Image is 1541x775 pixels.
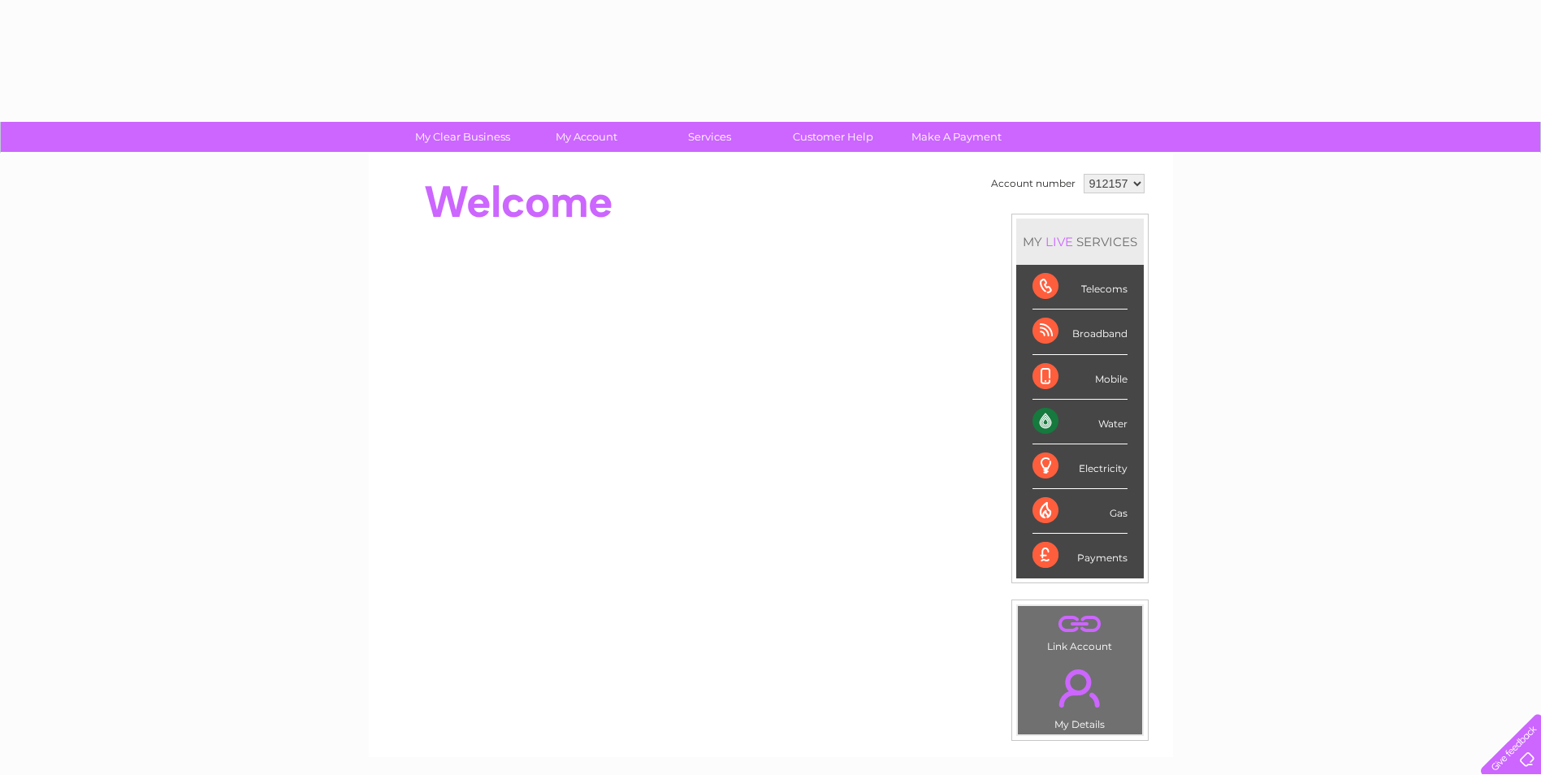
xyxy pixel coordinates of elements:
div: Water [1032,400,1128,444]
a: Customer Help [766,122,900,152]
a: Make A Payment [890,122,1024,152]
td: Link Account [1017,605,1143,656]
div: Mobile [1032,355,1128,400]
a: . [1022,660,1138,717]
div: Gas [1032,489,1128,534]
a: My Account [519,122,653,152]
td: My Details [1017,656,1143,735]
div: Payments [1032,534,1128,578]
td: Account number [987,170,1080,197]
a: Services [643,122,777,152]
div: MY SERVICES [1016,219,1144,265]
div: Telecoms [1032,265,1128,310]
div: Broadband [1032,310,1128,354]
a: My Clear Business [396,122,530,152]
a: . [1022,610,1138,639]
div: Electricity [1032,444,1128,489]
div: LIVE [1042,234,1076,249]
